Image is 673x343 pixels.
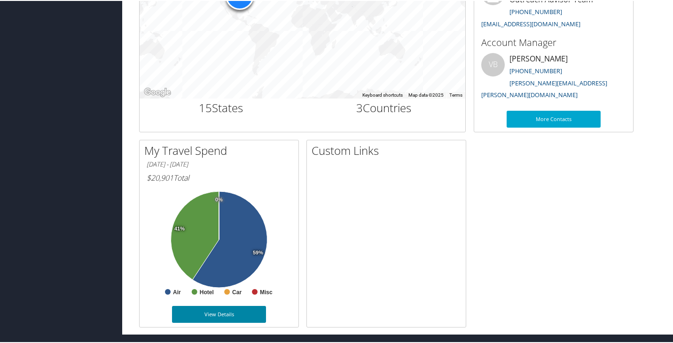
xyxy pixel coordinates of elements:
[142,85,173,98] a: Open this area in Google Maps (opens a new window)
[260,288,273,295] text: Misc
[142,85,173,98] img: Google
[408,91,444,97] span: Map data ©2025
[481,52,505,76] div: VB
[199,99,212,114] span: 15
[509,66,562,74] a: [PHONE_NUMBER]
[481,35,626,48] h3: Account Manager
[173,288,181,295] text: Air
[147,172,173,182] span: $20,901
[312,142,466,158] h2: Custom Links
[200,288,214,295] text: Hotel
[172,305,266,322] a: View Details
[481,19,580,27] a: [EMAIL_ADDRESS][DOMAIN_NAME]
[147,99,296,115] h2: States
[147,172,291,182] h6: Total
[481,78,607,99] a: [PERSON_NAME][EMAIL_ADDRESS][PERSON_NAME][DOMAIN_NAME]
[356,99,363,114] span: 3
[232,288,242,295] text: Car
[449,91,462,97] a: Terms (opens in new tab)
[477,52,631,102] li: [PERSON_NAME]
[310,99,459,115] h2: Countries
[144,142,298,158] h2: My Travel Spend
[215,196,223,202] tspan: 0%
[253,249,263,255] tspan: 59%
[174,225,185,231] tspan: 41%
[147,159,291,168] h6: [DATE] - [DATE]
[362,91,403,98] button: Keyboard shortcuts
[507,110,601,127] a: More Contacts
[509,7,562,15] a: [PHONE_NUMBER]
